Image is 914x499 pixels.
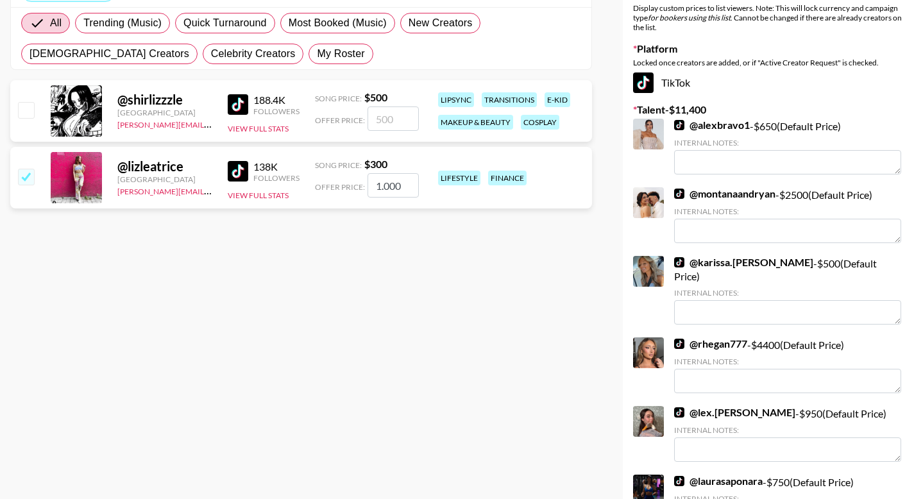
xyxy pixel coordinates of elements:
img: TikTok [674,189,684,199]
div: transitions [482,92,537,107]
img: TikTok [228,161,248,182]
div: 138K [253,160,300,173]
span: Trending (Music) [83,15,162,31]
span: Song Price: [315,94,362,103]
div: - $ 2500 (Default Price) [674,187,901,243]
div: Internal Notes: [674,138,901,148]
span: Offer Price: [315,115,365,125]
div: [GEOGRAPHIC_DATA] [117,174,212,184]
img: TikTok [674,476,684,486]
div: @ lizleatrice [117,158,212,174]
a: @laurasaponara [674,475,763,487]
span: [DEMOGRAPHIC_DATA] Creators [30,46,189,62]
strong: $ 500 [364,91,387,103]
span: My Roster [317,46,364,62]
button: View Full Stats [228,190,289,200]
label: Talent - $ 11,400 [633,103,904,116]
em: for bookers using this list [648,13,731,22]
strong: $ 300 [364,158,387,170]
div: cosplay [521,115,559,130]
a: @rhegan777 [674,337,747,350]
div: finance [488,171,527,185]
span: Offer Price: [315,182,365,192]
div: - $ 4400 (Default Price) [674,337,901,393]
a: @karissa.[PERSON_NAME] [674,256,813,269]
span: Most Booked (Music) [289,15,387,31]
img: TikTok [633,72,654,93]
span: New Creators [409,15,473,31]
img: TikTok [228,94,248,115]
img: TikTok [674,257,684,267]
a: [PERSON_NAME][EMAIL_ADDRESS][PERSON_NAME][DOMAIN_NAME] [117,184,368,196]
label: Platform [633,42,904,55]
img: TikTok [674,120,684,130]
button: View Full Stats [228,124,289,133]
div: Display custom prices to list viewers. Note: This will lock currency and campaign type . Cannot b... [633,3,904,32]
div: makeup & beauty [438,115,513,130]
div: Internal Notes: [674,425,901,435]
div: Internal Notes: [674,357,901,366]
div: Followers [253,173,300,183]
div: Locked once creators are added, or if "Active Creator Request" is checked. [633,58,904,67]
div: - $ 950 (Default Price) [674,406,901,462]
img: TikTok [674,407,684,418]
a: [PERSON_NAME][EMAIL_ADDRESS][DOMAIN_NAME] [117,117,307,130]
div: - $ 650 (Default Price) [674,119,901,174]
input: 500 [368,106,419,131]
span: Song Price: [315,160,362,170]
a: @lex.[PERSON_NAME] [674,406,795,419]
div: e-kid [545,92,570,107]
a: @alexbravo1 [674,119,750,131]
div: Followers [253,106,300,116]
div: 188.4K [253,94,300,106]
div: Internal Notes: [674,207,901,216]
div: lifestyle [438,171,480,185]
img: TikTok [674,339,684,349]
div: TikTok [633,72,904,93]
span: Quick Turnaround [183,15,267,31]
div: lipsync [438,92,474,107]
div: Internal Notes: [674,288,901,298]
div: [GEOGRAPHIC_DATA] [117,108,212,117]
input: 300 [368,173,419,198]
span: All [50,15,62,31]
a: @montanaandryan [674,187,775,200]
div: @ shirlizzzle [117,92,212,108]
span: Celebrity Creators [211,46,296,62]
div: - $ 500 (Default Price) [674,256,901,325]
